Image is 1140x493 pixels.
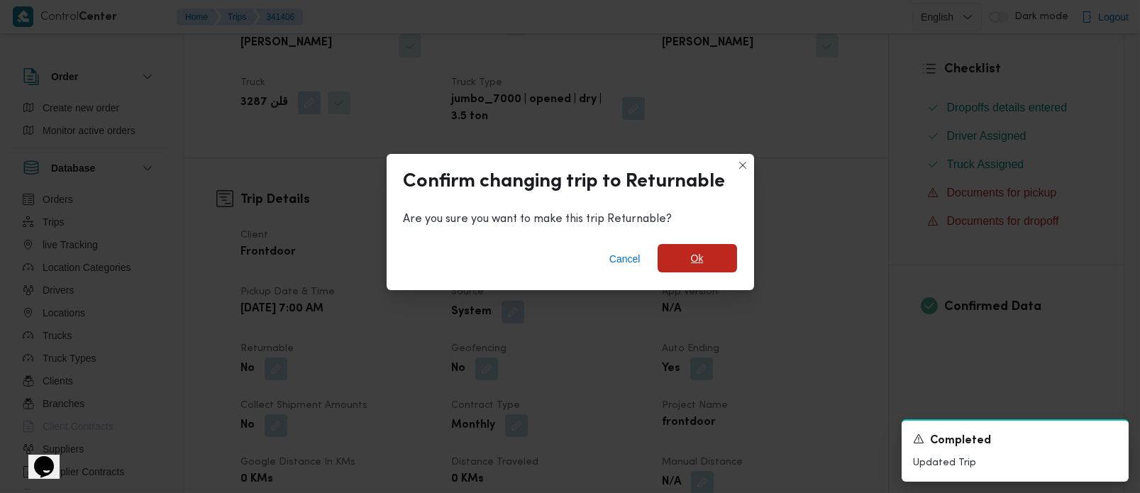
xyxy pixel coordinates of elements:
span: Ok [691,250,704,267]
div: Are you sure you want to make this trip Returnable? [404,211,737,228]
p: Updated Trip [913,455,1117,470]
span: Completed [930,433,991,450]
div: Notification [913,432,1117,450]
button: Cancel [604,245,646,273]
iframe: chat widget [14,436,60,479]
button: Closes this modal window [734,157,751,174]
div: Confirm changing trip to Returnable [404,171,726,194]
button: Ok [658,244,737,272]
span: Cancel [609,250,641,267]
